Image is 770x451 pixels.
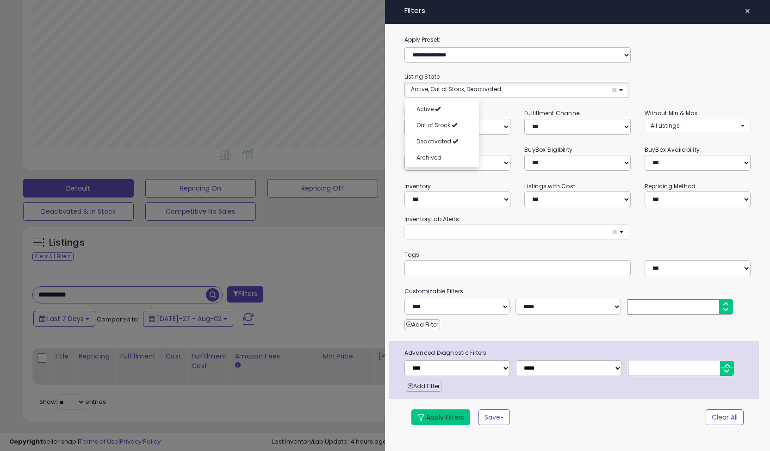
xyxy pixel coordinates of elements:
span: Out of Stock [416,121,450,129]
button: All Listings [645,119,751,132]
small: Without Min & Max [645,109,698,117]
span: Advanced Diagnostic Filters [397,348,759,358]
button: Apply Filters [411,409,470,425]
button: Clear All [706,409,744,425]
small: BuyBox Availability [645,146,700,154]
span: Active, Out of Stock, Deactivated [411,85,501,93]
span: × [611,85,617,95]
small: Listings with Cost [524,182,575,190]
button: Add Filter [404,319,440,330]
span: Active [416,105,434,113]
span: × [745,5,751,18]
button: Add Filter [406,381,441,392]
button: × [404,224,630,240]
small: Customizable Filters [397,286,758,297]
small: Inventory [404,182,431,190]
small: Fulfillment Channel [524,109,581,117]
label: Apply Preset: [397,35,758,45]
small: InventoryLab Alerts [404,215,459,223]
span: Archived [416,154,441,161]
span: All Listings [651,122,680,130]
small: Current Listed Price [404,146,459,154]
small: Tags [397,250,758,260]
span: Deactivated [416,137,451,145]
button: Save [478,409,510,425]
button: Active, Out of Stock, Deactivated × [405,82,629,98]
small: Listing State [404,73,440,80]
button: × [741,5,754,18]
span: × [612,227,618,237]
small: BuyBox Eligibility [524,146,572,154]
h4: Filters [404,7,751,15]
small: Repricing [404,109,432,117]
small: Repricing Method [645,182,696,190]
